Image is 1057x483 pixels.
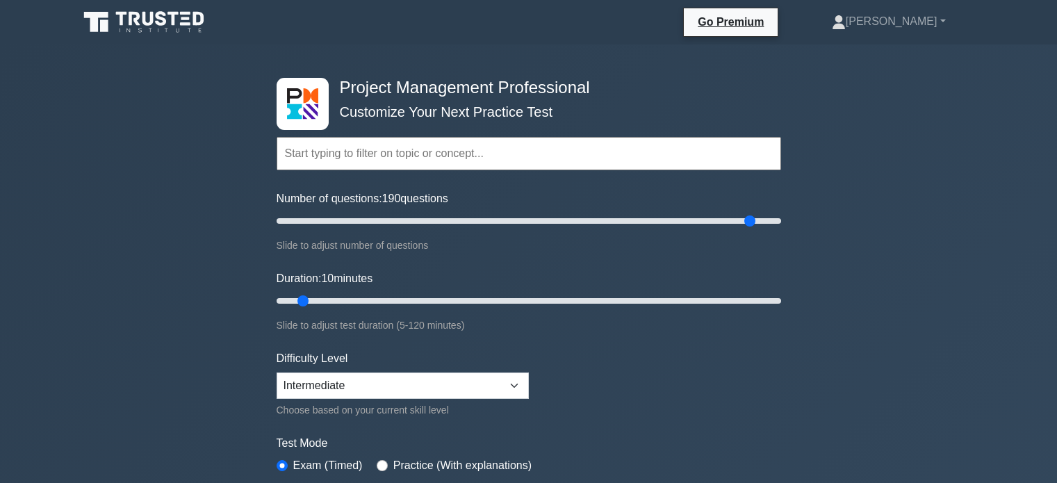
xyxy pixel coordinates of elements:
label: Difficulty Level [277,350,348,367]
div: Slide to adjust number of questions [277,237,781,254]
a: Go Premium [689,13,772,31]
span: 190 [382,193,401,204]
a: [PERSON_NAME] [798,8,979,35]
div: Choose based on your current skill level [277,402,529,418]
input: Start typing to filter on topic or concept... [277,137,781,170]
label: Exam (Timed) [293,457,363,474]
label: Practice (With explanations) [393,457,532,474]
label: Duration: minutes [277,270,373,287]
span: 10 [321,272,334,284]
h4: Project Management Professional [334,78,713,98]
label: Test Mode [277,435,781,452]
div: Slide to adjust test duration (5-120 minutes) [277,317,781,334]
label: Number of questions: questions [277,190,448,207]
